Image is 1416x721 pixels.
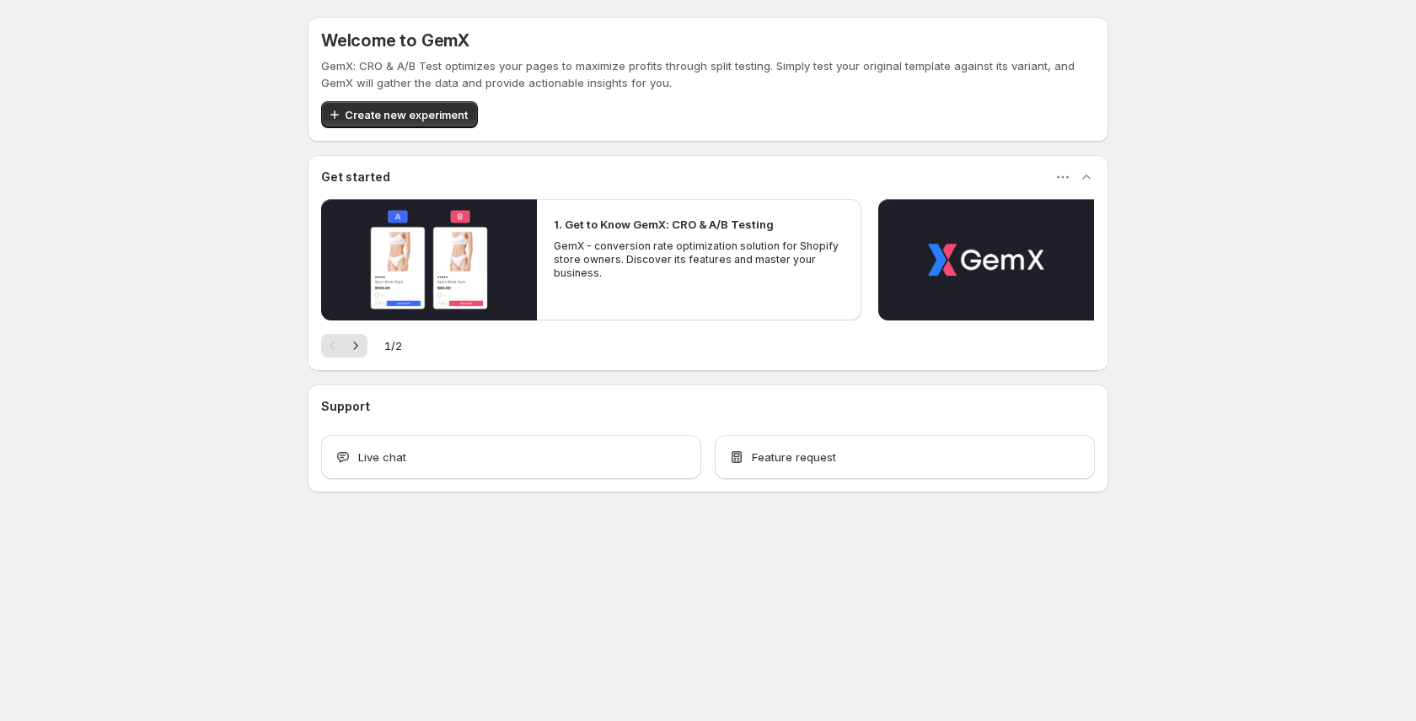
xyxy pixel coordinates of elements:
button: Play video [321,199,537,320]
span: Feature request [752,449,836,465]
span: 1 / 2 [384,337,402,354]
h2: 1. Get to Know GemX: CRO & A/B Testing [554,216,774,233]
h3: Support [321,398,370,415]
h3: Get started [321,169,390,186]
button: Create new experiment [321,101,478,128]
p: GemX: CRO & A/B Test optimizes your pages to maximize profits through split testing. Simply test ... [321,57,1095,91]
span: Create new experiment [345,106,468,123]
p: GemX - conversion rate optimization solution for Shopify store owners. Discover its features and ... [554,239,844,280]
h5: Welcome to GemX [321,30,469,51]
button: Next [344,334,367,358]
button: Play video [878,199,1094,320]
nav: Pagination [321,334,367,358]
span: Live chat [358,449,406,465]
